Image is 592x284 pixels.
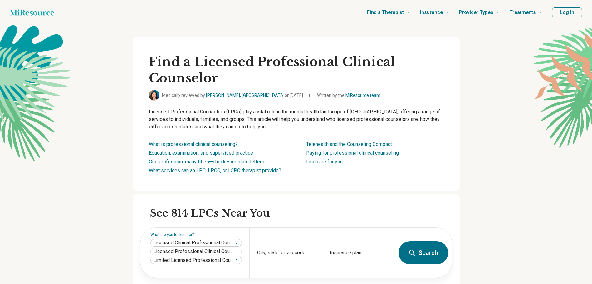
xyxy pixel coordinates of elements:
a: Home page [10,6,54,19]
a: Education, examination, and supervised practice [149,150,253,156]
a: MiResource team [345,93,380,98]
a: Find care for you [306,159,343,165]
span: Insurance [420,8,443,17]
div: Licensed Clinical Professional Counselor (LCPC) [150,239,242,247]
a: [PERSON_NAME], [GEOGRAPHIC_DATA] [206,93,285,98]
a: Paying for professional clinical counseling [306,150,399,156]
span: Find a Therapist [367,8,404,17]
p: Licensed Professional Counselors (LPCs) play a vital role in the mental health landscape of [GEOG... [149,108,443,131]
span: Treatments [510,8,536,17]
span: on [DATE] [285,93,303,98]
a: One profession, many titles—check your state letters [149,159,264,165]
div: Limited Licensed Professional Counselor (LLPC) [150,257,242,264]
button: Log In [552,7,582,17]
button: Licensed Clinical Professional Counselor (LCPC) [235,241,239,245]
div: Licensed Professional Clinical Counselor (LPCC) [150,248,242,255]
span: Written by the [317,92,380,99]
span: Provider Types [459,8,493,17]
button: Limited Licensed Professional Counselor (LLPC) [235,258,239,262]
label: What are you looking for? [150,233,242,237]
a: What services can an LPC, LPCC, or LCPC therapist provide? [149,167,281,173]
h1: Find a Licensed Professional Clinical Counselor [149,54,443,86]
a: What is professional clinical counseling? [149,141,238,147]
span: Licensed Clinical Professional Counselor (LCPC) [153,240,234,246]
h2: See 814 LPCs Near You [150,207,452,220]
button: Licensed Professional Clinical Counselor (LPCC) [235,250,239,253]
button: Search [399,241,448,264]
span: Licensed Professional Clinical Counselor (LPCC) [153,248,234,255]
span: Medically reviewed by [162,92,303,99]
span: Limited Licensed Professional Counselor (LLPC) [153,257,234,263]
a: Telehealth and the Counseling Compact [306,141,392,147]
